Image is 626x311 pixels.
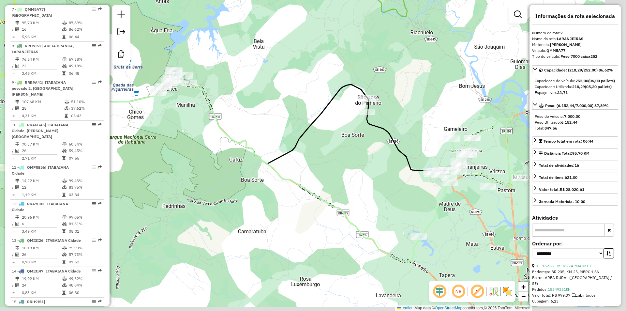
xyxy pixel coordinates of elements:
img: Exibir/Ocultar setores [502,286,513,297]
td: 83,75% [68,184,101,191]
span: RRH9I52 [25,43,41,48]
i: Tempo total em rota [62,193,66,197]
i: Tempo total em rota [62,71,66,75]
em: Rota exportada [98,165,102,169]
i: Distância Total [15,215,19,219]
em: Opções [92,238,96,242]
td: 60,34% [68,141,101,148]
em: Opções [92,202,96,206]
td: 06:43 [71,113,102,119]
td: 06:30 [68,289,101,296]
div: Total de itens: [539,175,577,180]
td: 06:44 [68,34,101,40]
td: 07:55 [68,155,101,162]
strong: 252,00 [575,78,588,83]
td: / [12,26,15,33]
i: Total de Atividades [15,253,19,257]
div: Jornada Motorista: 10:00 [539,199,585,205]
i: % de utilização do peso [62,246,67,250]
td: 75,99% [68,245,101,251]
i: % de utilização da cubagem [65,106,69,110]
span: QMI3I26 [27,238,43,243]
span: RRH9I51 [27,299,44,304]
strong: 7 [560,30,563,35]
strong: QMM5A77 [546,48,565,53]
a: Jornada Motorista: 10:00 [532,197,618,206]
span: 8 - [12,43,74,54]
div: Distância Total: [539,150,589,156]
em: Opções [92,44,96,48]
em: Rota exportada [98,300,102,303]
i: % de utilização do peso [62,21,67,25]
a: Total de itens:621,00 [532,173,618,181]
td: 0,83 KM [22,289,62,296]
em: Opções [92,300,96,303]
td: 19,92 KM [22,275,62,282]
td: / [12,282,15,288]
td: 05:01 [68,228,101,235]
td: = [12,259,15,265]
a: Leaflet [397,306,412,310]
span: Tempo total em rota: 06:44 [544,139,593,144]
strong: (05,20 pallets) [585,84,612,89]
i: Total de Atividades [15,64,19,68]
div: Nome da rota: [532,36,618,42]
div: Atividade não roteirizada - MERCEARIA PRECO BOM [464,135,481,141]
td: 20,96 KM [22,214,62,221]
i: Total de Atividades [15,283,19,287]
a: Nova sessão e pesquisa [115,8,128,23]
td: = [12,192,15,198]
i: Tempo total em rota [62,35,66,39]
span: − [521,292,526,301]
td: 12 [22,184,62,191]
span: RRB9A41 [25,80,42,85]
i: Distância Total [15,277,19,281]
i: Total de Atividades [15,149,19,153]
div: Capacidade Utilizada: [535,84,616,90]
i: % de utilização do peso [62,215,67,219]
td: 26 [22,148,62,154]
span: Ocultar NR [451,284,466,299]
strong: 847,56 [544,126,557,131]
td: 99,43% [68,178,101,184]
span: 13 - [12,238,81,243]
em: Rota exportada [98,123,102,127]
em: Rota exportada [98,44,102,48]
td: 37,62% [71,105,102,112]
td: 3,48 KM [22,70,62,77]
i: Observações [566,288,569,291]
td: 2,71 KM [22,155,62,162]
span: | ITABAIANA Cidade, [PERSON_NAME], [GEOGRAPHIC_DATA] [12,122,68,139]
i: % de utilização da cubagem [62,64,67,68]
em: Opções [92,123,96,127]
a: OpenStreetMap [435,306,463,310]
td: / [12,148,15,154]
div: Espaço livre: [535,90,616,96]
div: Map data © contributors,© 2025 TomTom, Microsoft [395,305,532,311]
td: 76,54 KM [22,56,62,63]
h4: Atividades [532,215,618,221]
span: | AREIA BRANCA, LARANJEIRAS [12,43,74,54]
div: Número da rota: [532,30,618,36]
i: Total de Atividades [15,185,19,189]
strong: 33,71 [557,90,568,95]
td: 87,89% [68,20,101,26]
strong: R$ 28.020,61 [560,187,584,192]
a: Zoom in [518,282,528,292]
td: 48,84% [68,282,101,288]
i: Distância Total [15,21,19,25]
span: RRA6G45 [27,122,45,127]
strong: (06,00 pallets) [588,78,615,83]
span: 11 - [12,165,69,176]
td: 86,62% [68,26,101,33]
td: 49,62% [68,275,101,282]
a: Total de atividades:16 [532,161,618,169]
span: 15 - [12,299,52,310]
em: Rota exportada [98,7,102,11]
strong: 7.000,00 [564,114,580,119]
span: | ITABAIANA Cidade [43,269,81,273]
i: Tempo total em rota [62,229,66,233]
div: Peso: (6.152,44/7.000,00) 87,89% [532,111,618,134]
em: Opções [92,165,96,169]
strong: 621,00 [565,175,577,180]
